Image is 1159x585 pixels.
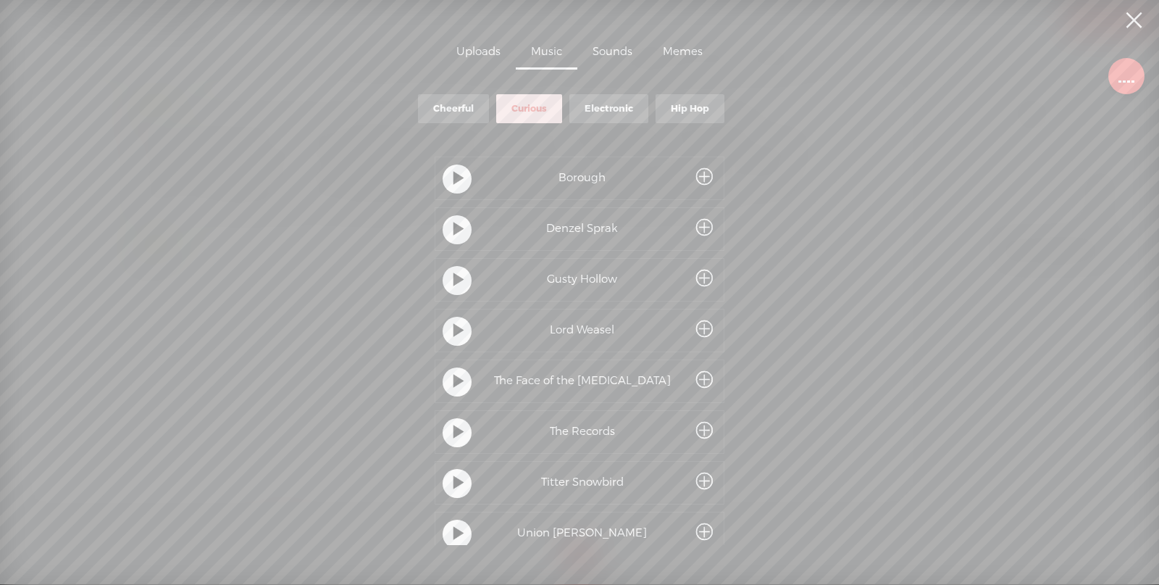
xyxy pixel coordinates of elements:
div: Titter Snowbird [490,476,674,490]
div: Sounds [577,36,648,70]
div: The Face of the [MEDICAL_DATA] [490,374,674,389]
div: Union [PERSON_NAME] [490,526,674,541]
div: Memes [648,36,718,70]
div: Borough [490,171,674,186]
div: Lord Weasel [490,323,674,338]
div: Curious [511,103,547,115]
div: The Records [490,425,674,439]
div: Denzel Sprak [490,222,674,236]
div: Gusty Hollow [490,273,674,287]
div: Hip Hop [671,103,709,115]
div: Cheerful [433,103,474,115]
div: Music [516,36,577,70]
div: Electronic [585,103,633,115]
div: Uploads [441,36,516,70]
